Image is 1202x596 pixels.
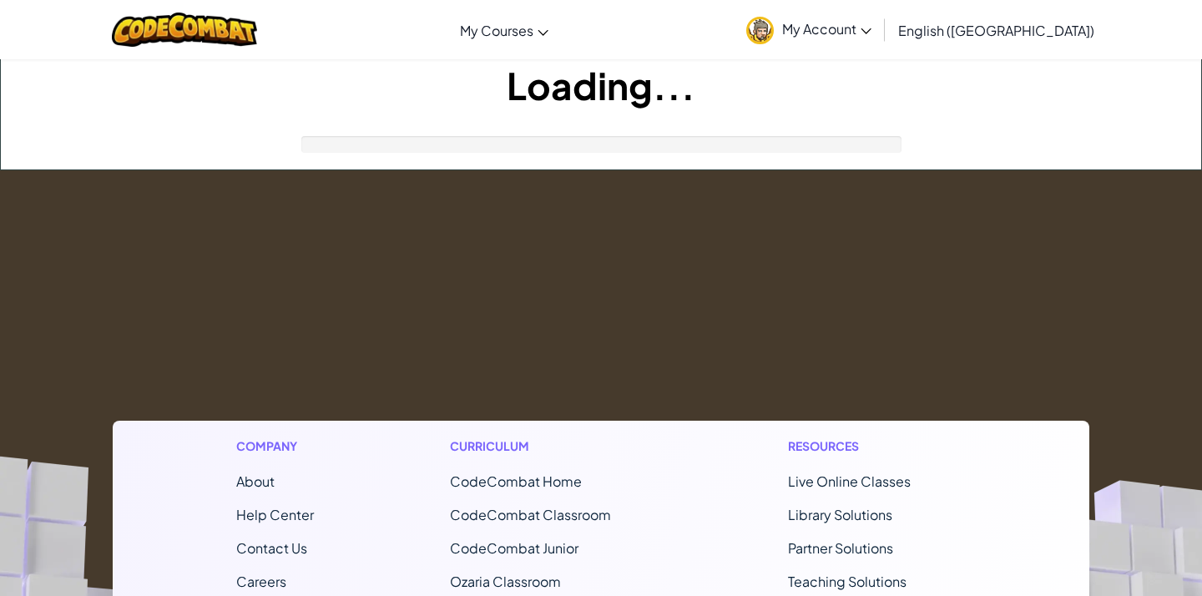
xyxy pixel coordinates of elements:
[236,437,314,455] h1: Company
[788,506,892,523] a: Library Solutions
[236,506,314,523] a: Help Center
[236,472,275,490] a: About
[236,539,307,557] span: Contact Us
[788,539,893,557] a: Partner Solutions
[782,20,871,38] span: My Account
[450,539,578,557] a: CodeCombat Junior
[236,573,286,590] a: Careers
[460,22,533,39] span: My Courses
[788,573,907,590] a: Teaching Solutions
[450,437,652,455] h1: Curriculum
[450,472,582,490] span: CodeCombat Home
[788,437,966,455] h1: Resources
[112,13,258,47] img: CodeCombat logo
[898,22,1094,39] span: English ([GEOGRAPHIC_DATA])
[450,573,561,590] a: Ozaria Classroom
[450,506,611,523] a: CodeCombat Classroom
[1,59,1201,111] h1: Loading...
[788,472,911,490] a: Live Online Classes
[738,3,880,56] a: My Account
[746,17,774,44] img: avatar
[452,8,557,53] a: My Courses
[890,8,1103,53] a: English ([GEOGRAPHIC_DATA])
